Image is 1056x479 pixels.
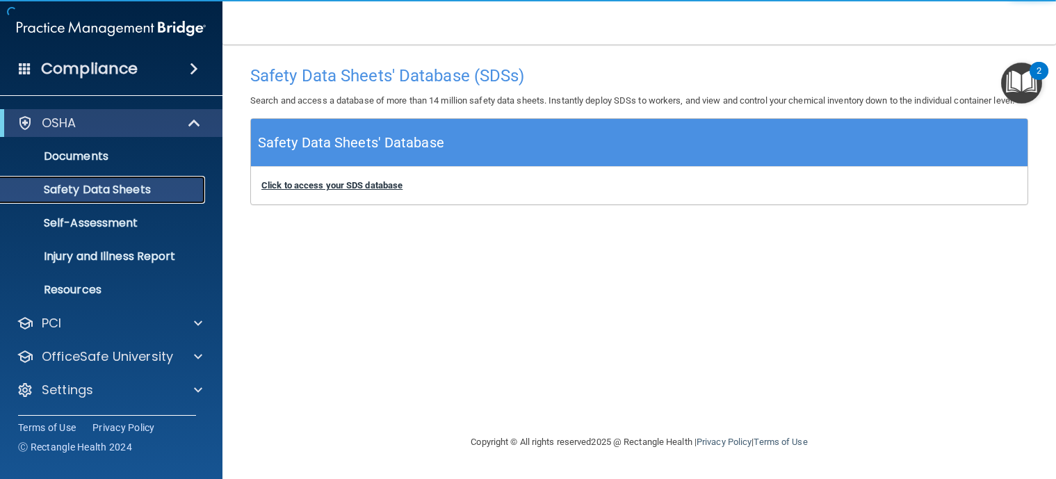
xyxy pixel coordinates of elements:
a: OSHA [17,115,202,131]
p: Self-Assessment [9,216,199,230]
a: Settings [17,382,202,398]
p: PCI [42,315,61,332]
a: Privacy Policy [697,437,752,447]
a: Terms of Use [18,421,76,435]
a: Terms of Use [754,437,807,447]
h4: Safety Data Sheets' Database (SDSs) [250,67,1028,85]
a: Click to access your SDS database [261,180,403,190]
p: Injury and Illness Report [9,250,199,263]
div: 2 [1037,71,1041,89]
span: Ⓒ Rectangle Health 2024 [18,440,132,454]
h5: Safety Data Sheets' Database [258,131,444,155]
p: Documents [9,149,199,163]
a: PCI [17,315,202,332]
button: Open Resource Center, 2 new notifications [1001,63,1042,104]
p: Resources [9,283,199,297]
p: OSHA [42,115,76,131]
p: OfficeSafe University [42,348,173,365]
a: OfficeSafe University [17,348,202,365]
div: Copyright © All rights reserved 2025 @ Rectangle Health | | [386,420,893,464]
p: Search and access a database of more than 14 million safety data sheets. Instantly deploy SDSs to... [250,92,1028,109]
h4: Compliance [41,59,138,79]
p: Safety Data Sheets [9,183,199,197]
a: Privacy Policy [92,421,155,435]
p: Settings [42,382,93,398]
img: PMB logo [17,15,206,42]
